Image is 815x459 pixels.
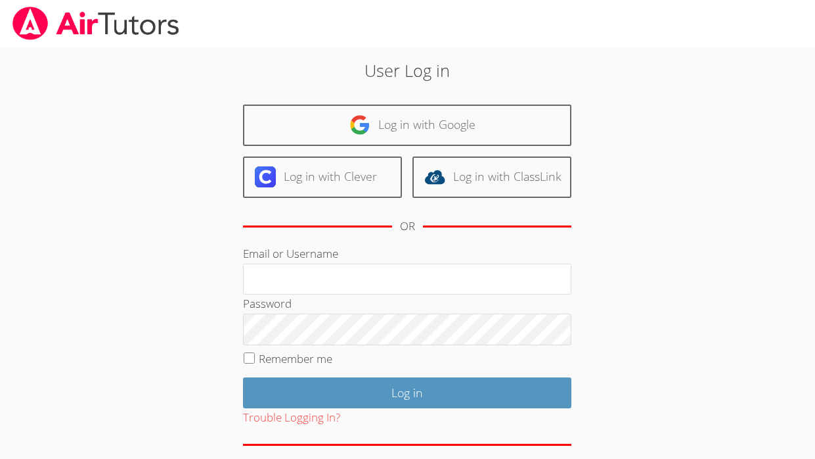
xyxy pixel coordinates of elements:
[424,166,445,187] img: classlink-logo-d6bb404cc1216ec64c9a2012d9dc4662098be43eaf13dc465df04b49fa7ab582.svg
[243,408,340,427] button: Trouble Logging In?
[259,351,332,366] label: Remember me
[349,114,370,135] img: google-logo-50288ca7cdecda66e5e0955fdab243c47b7ad437acaf1139b6f446037453330a.svg
[255,166,276,187] img: clever-logo-6eab21bc6e7a338710f1a6ff85c0baf02591cd810cc4098c63d3a4b26e2feb20.svg
[243,105,571,146] a: Log in with Google
[187,58,627,83] h2: User Log in
[11,7,181,40] img: airtutors_banner-c4298cdbf04f3fff15de1276eac7730deb9818008684d7c2e4769d2f7ddbe033.png
[243,377,571,408] input: Log in
[243,296,292,311] label: Password
[243,246,338,261] label: Email or Username
[412,157,571,198] a: Log in with ClassLink
[400,217,415,236] div: OR
[243,157,402,198] a: Log in with Clever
